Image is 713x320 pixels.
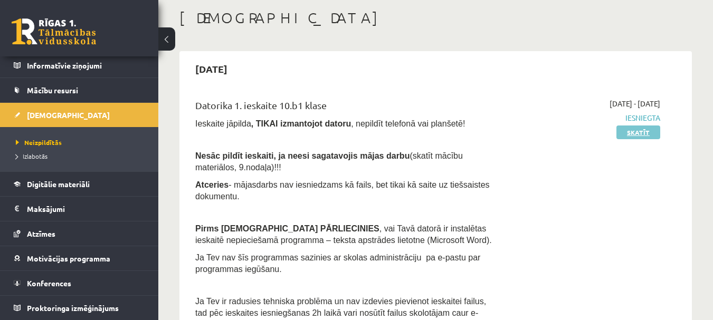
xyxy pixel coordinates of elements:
[14,53,145,77] a: Informatīvie ziņojumi
[16,152,47,160] span: Izlabotās
[14,246,145,270] a: Motivācijas programma
[14,78,145,102] a: Mācību resursi
[27,254,110,263] span: Motivācijas programma
[14,271,145,295] a: Konferences
[14,197,145,221] a: Maksājumi
[195,224,379,233] span: Pirms [DEMOGRAPHIC_DATA] PĀRLIECINIES
[195,180,229,189] b: Atceries
[14,296,145,320] a: Proktoringa izmēģinājums
[616,125,660,139] a: Skatīt
[195,98,500,118] div: Datorika 1. ieskaite 10.b1 klase
[27,197,145,221] legend: Maksājumi
[185,56,238,81] h2: [DATE]
[16,138,62,147] span: Neizpildītās
[195,224,492,245] span: , vai Tavā datorā ir instalētas ieskaitē nepieciešamā programma – teksta apstrādes lietotne (Micr...
[610,98,660,109] span: [DATE] - [DATE]
[27,278,71,288] span: Konferences
[195,151,463,172] span: (skatīt mācību materiālos, 9.nodaļa)!!!
[14,103,145,127] a: [DEMOGRAPHIC_DATA]
[27,110,110,120] span: [DEMOGRAPHIC_DATA]
[179,9,692,27] h1: [DEMOGRAPHIC_DATA]
[195,119,465,128] span: Ieskaite jāpilda , nepildīt telefonā vai planšetē!
[251,119,351,128] b: , TIKAI izmantojot datoru
[27,229,55,238] span: Atzīmes
[195,253,480,274] span: Ja Tev nav šīs programmas sazinies ar skolas administrāciju pa e-pastu par programmas iegūšanu.
[12,18,96,45] a: Rīgas 1. Tālmācības vidusskola
[27,303,119,313] span: Proktoringa izmēģinājums
[516,112,660,123] span: Iesniegta
[16,138,148,147] a: Neizpildītās
[195,180,490,201] span: - mājasdarbs nav iesniedzams kā fails, bet tikai kā saite uz tiešsaistes dokumentu.
[27,179,90,189] span: Digitālie materiāli
[16,151,148,161] a: Izlabotās
[27,85,78,95] span: Mācību resursi
[27,53,145,77] legend: Informatīvie ziņojumi
[14,172,145,196] a: Digitālie materiāli
[195,151,410,160] span: Nesāc pildīt ieskaiti, ja neesi sagatavojis mājas darbu
[14,221,145,246] a: Atzīmes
